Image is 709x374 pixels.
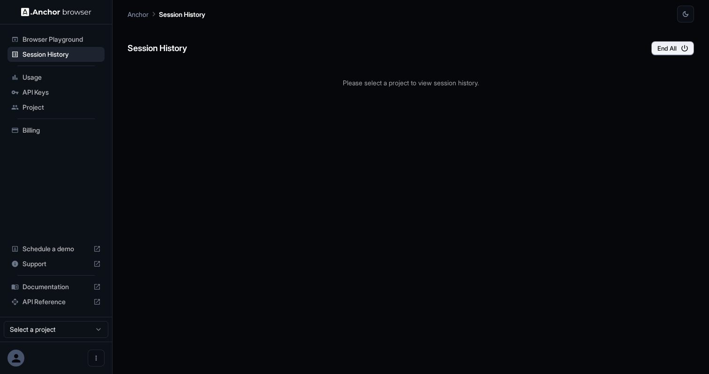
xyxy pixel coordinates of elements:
span: Documentation [23,282,90,292]
nav: breadcrumb [128,9,205,19]
span: Support [23,259,90,269]
div: Browser Playground [8,32,105,47]
button: Open menu [88,350,105,367]
div: Usage [8,70,105,85]
div: Documentation [8,279,105,294]
div: Schedule a demo [8,241,105,256]
span: API Reference [23,297,90,307]
span: Session History [23,50,101,59]
span: Usage [23,73,101,82]
button: End All [651,41,694,55]
span: Project [23,103,101,112]
div: API Keys [8,85,105,100]
span: Billing [23,126,101,135]
img: Anchor Logo [21,7,91,16]
div: Support [8,256,105,271]
div: Billing [8,123,105,138]
span: Browser Playground [23,35,101,44]
p: Please select a project to view session history. [128,78,694,88]
div: Session History [8,47,105,62]
h6: Session History [128,42,187,55]
span: API Keys [23,88,101,97]
div: API Reference [8,294,105,309]
p: Session History [159,9,205,19]
span: Schedule a demo [23,244,90,254]
p: Anchor [128,9,149,19]
div: Project [8,100,105,115]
